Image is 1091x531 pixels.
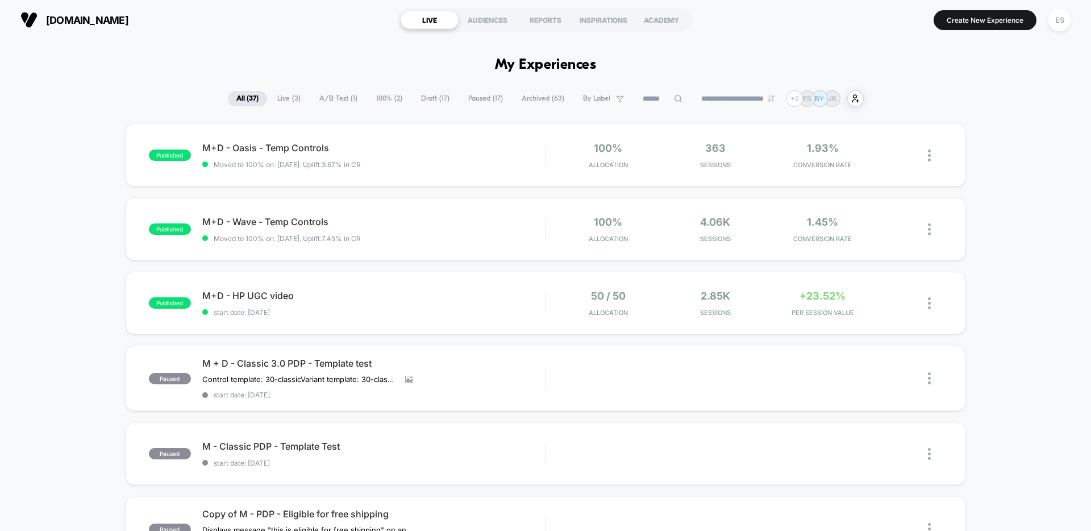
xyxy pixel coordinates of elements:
[934,10,1036,30] button: Create New Experience
[1048,9,1071,31] div: ES
[311,91,366,106] span: A/B Test ( 1 )
[594,142,622,154] span: 100%
[202,375,397,384] span: Control template: 30-classicVariant template: 30-classic-a-b
[202,441,545,452] span: M - Classic PDP - Template Test
[583,94,610,103] span: By Label
[665,161,767,169] span: Sessions
[632,11,690,29] div: ACADEMY
[46,14,128,26] span: [DOMAIN_NAME]
[700,216,730,228] span: 4.06k
[591,290,626,302] span: 50 / 50
[459,11,517,29] div: AUDIENCES
[665,235,767,243] span: Sessions
[786,90,803,107] div: + 2
[20,11,38,28] img: Visually logo
[768,95,774,102] img: end
[665,309,767,317] span: Sessions
[928,150,931,161] img: close
[413,91,458,106] span: Draft ( 17 )
[705,142,726,154] span: 363
[460,91,511,106] span: Paused ( 17 )
[772,161,873,169] span: CONVERSION RATE
[368,91,411,106] span: 100% ( 2 )
[17,11,132,29] button: [DOMAIN_NAME]
[401,11,459,29] div: LIVE
[228,91,267,106] span: All ( 37 )
[149,150,191,161] span: published
[828,94,836,103] p: JB
[589,235,628,243] span: Allocation
[214,160,361,169] span: Moved to 100% on: [DATE] . Uplift: 3.67% in CR
[807,216,838,228] span: 1.45%
[574,11,632,29] div: INSPIRATIONS
[803,94,811,103] p: ES
[202,290,545,301] span: M+D - HP UGC video
[772,235,873,243] span: CONVERSION RATE
[928,223,931,235] img: close
[589,161,628,169] span: Allocation
[928,448,931,460] img: close
[928,297,931,309] img: close
[517,11,574,29] div: REPORTS
[815,94,824,103] p: BY
[202,459,545,467] span: start date: [DATE]
[202,391,545,399] span: start date: [DATE]
[589,309,628,317] span: Allocation
[799,290,846,302] span: +23.52%
[149,297,191,309] span: published
[202,508,545,520] span: Copy of M - PDP - Eligible for free shipping
[1045,9,1074,32] button: ES
[495,57,597,73] h1: My Experiences
[701,290,730,302] span: 2.85k
[513,91,573,106] span: Archived ( 63 )
[594,216,622,228] span: 100%
[202,308,545,317] span: start date: [DATE]
[807,142,839,154] span: 1.93%
[202,358,545,369] span: M + D - Classic 3.0 PDP - Template test
[772,309,873,317] span: PER SESSION VALUE
[214,234,361,243] span: Moved to 100% on: [DATE] . Uplift: 7.45% in CR
[202,216,545,227] span: M+D - Wave - Temp Controls
[149,223,191,235] span: published
[269,91,309,106] span: Live ( 3 )
[202,142,545,154] span: M+D - Oasis - Temp Controls
[149,373,191,384] span: paused
[149,448,191,459] span: paused
[928,372,931,384] img: close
